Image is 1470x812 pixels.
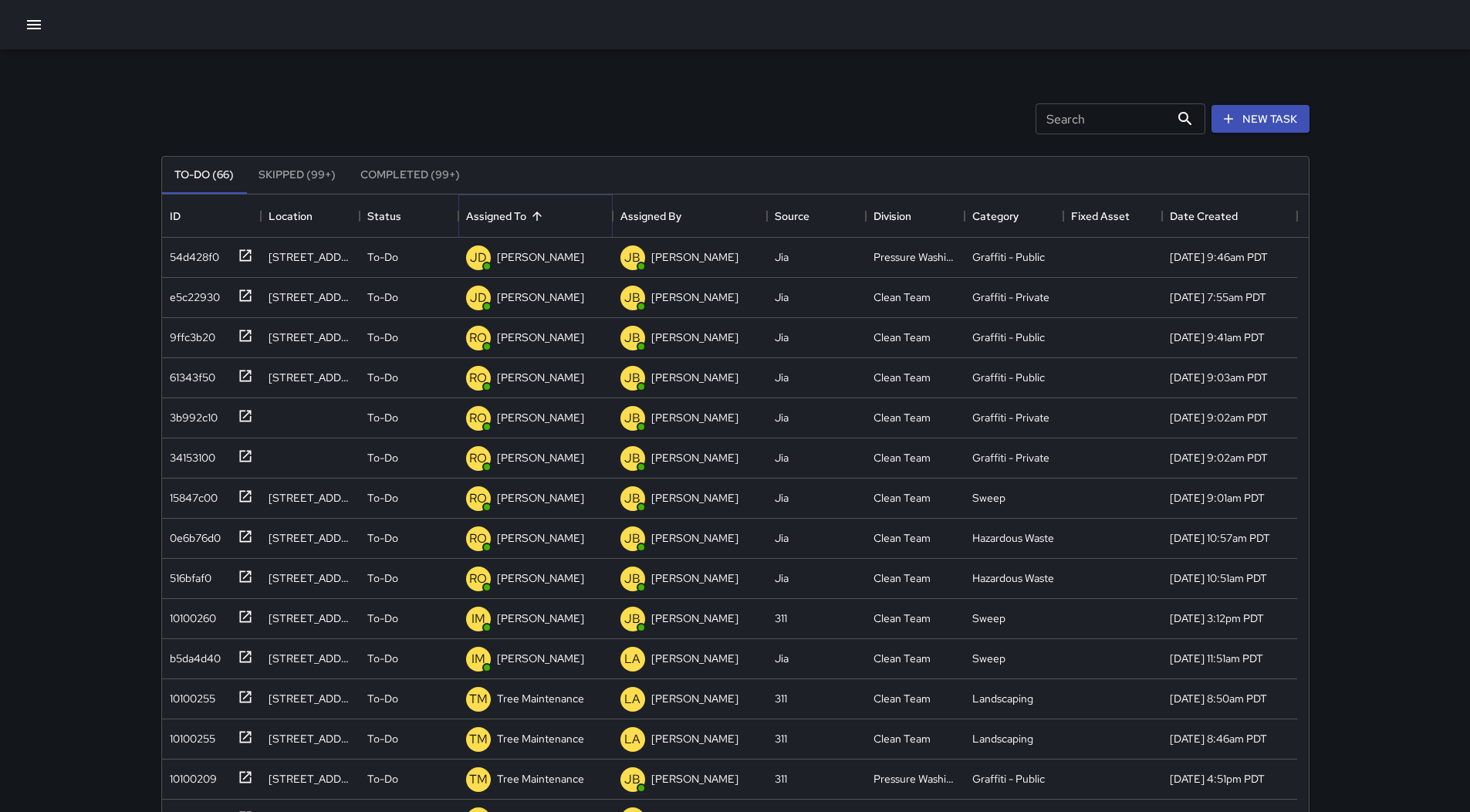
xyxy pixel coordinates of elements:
[164,484,218,506] div: 15847c00
[874,771,957,787] div: Pressure Washing
[164,323,215,345] div: 9ffc3b20
[367,731,398,746] p: To-Do
[972,370,1045,385] div: Graffiti - Public
[162,157,246,194] button: To-Do (66)
[360,195,458,238] div: Status
[470,289,487,307] p: JD
[874,611,931,626] div: Clean Team
[164,444,215,465] div: 34153100
[651,651,738,666] p: [PERSON_NAME]
[972,771,1045,787] div: Graffiti - Public
[1170,490,1265,506] div: 9/14/2025, 9:01am PDT
[874,249,957,265] div: Pressure Washing
[1170,611,1264,626] div: 9/13/2025, 3:12pm PDT
[1170,771,1265,787] div: 6/15/2025, 4:51pm PDT
[651,490,738,506] p: [PERSON_NAME]
[1170,289,1266,305] div: 9/14/2025, 7:55am PDT
[651,570,738,586] p: [PERSON_NAME]
[469,730,488,749] p: TM
[469,449,487,468] p: RO
[162,195,261,238] div: ID
[367,651,398,666] p: To-Do
[497,370,584,385] p: [PERSON_NAME]
[624,489,640,508] p: JB
[497,249,584,265] p: [PERSON_NAME]
[367,490,398,506] p: To-Do
[367,289,398,305] p: To-Do
[469,690,488,709] p: TM
[972,651,1005,666] div: Sweep
[651,249,738,265] p: [PERSON_NAME]
[972,691,1033,706] div: Landscaping
[1170,450,1268,465] div: 9/14/2025, 9:02am PDT
[269,490,352,506] div: 1122 Market Street
[469,770,488,789] p: TM
[497,490,584,506] p: [PERSON_NAME]
[471,650,485,668] p: IM
[269,731,352,746] div: 1670 Market Street
[775,771,787,787] div: 311
[972,195,1019,238] div: Category
[367,771,398,787] p: To-Do
[367,570,398,586] p: To-Do
[972,289,1049,305] div: Graffiti - Private
[164,243,219,265] div: 54d428f0
[497,570,584,586] p: [PERSON_NAME]
[1211,105,1309,134] button: New Task
[497,330,584,345] p: [PERSON_NAME]
[497,691,584,706] p: Tree Maintenance
[624,289,640,307] p: JB
[469,529,487,548] p: RO
[1170,195,1238,238] div: Date Created
[972,330,1045,345] div: Graffiti - Public
[613,195,767,238] div: Assigned By
[624,409,640,428] p: JB
[972,611,1005,626] div: Sweep
[775,289,789,305] div: Jia
[471,610,485,628] p: IM
[624,690,640,709] p: LA
[651,410,738,425] p: [PERSON_NAME]
[972,249,1045,265] div: Graffiti - Public
[269,249,352,265] div: 39 Fell Street
[874,731,931,746] div: Clean Team
[775,490,789,506] div: Jia
[874,691,931,706] div: Clean Team
[874,289,931,305] div: Clean Team
[874,195,911,238] div: Division
[497,611,584,626] p: [PERSON_NAME]
[1170,691,1267,706] div: 9/5/2025, 8:50am PDT
[367,330,398,345] p: To-Do
[164,604,216,626] div: 10100260
[269,611,352,626] div: 202 Ivy Street
[651,731,738,746] p: [PERSON_NAME]
[466,195,526,238] div: Assigned To
[972,410,1049,425] div: Graffiti - Private
[470,249,487,267] p: JD
[874,570,931,586] div: Clean Team
[775,570,789,586] div: Jia
[269,370,352,385] div: 86 Mcallister Street
[1162,195,1297,238] div: Date Created
[624,329,640,347] p: JB
[367,370,398,385] p: To-Do
[367,450,398,465] p: To-Do
[651,370,738,385] p: [PERSON_NAME]
[367,691,398,706] p: To-Do
[624,529,640,548] p: JB
[775,195,809,238] div: Source
[624,570,640,588] p: JB
[1170,410,1268,425] div: 9/14/2025, 9:02am PDT
[767,195,866,238] div: Source
[651,771,738,787] p: [PERSON_NAME]
[624,650,640,668] p: LA
[367,611,398,626] p: To-Do
[164,765,217,787] div: 10100209
[164,645,221,666] div: b5da4d40
[269,771,352,787] div: 66 Grove Street
[651,611,738,626] p: [PERSON_NAME]
[269,289,352,305] div: 401 Golden Gate Avenue
[1063,195,1162,238] div: Fixed Asset
[348,157,472,194] button: Completed (99+)
[469,489,487,508] p: RO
